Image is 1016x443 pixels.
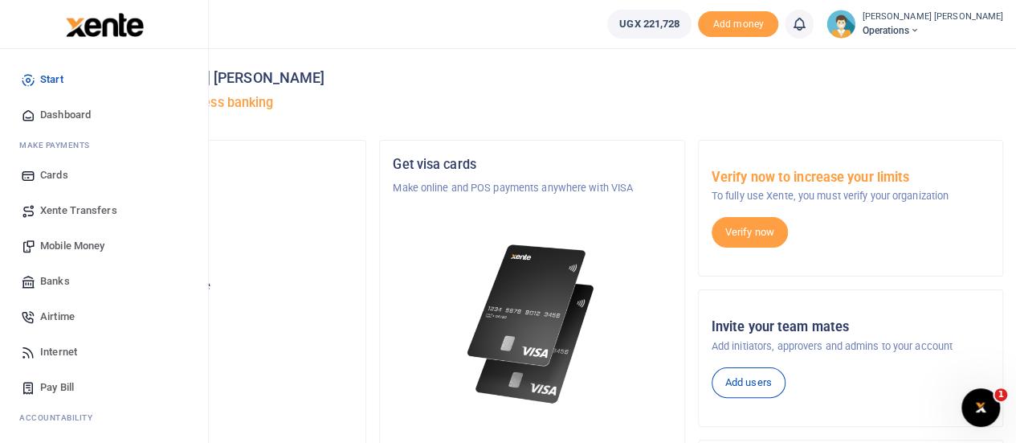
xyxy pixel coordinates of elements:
a: Cards [13,158,195,193]
span: Start [40,72,63,88]
span: Airtime [40,309,75,325]
p: Your current account balance [75,278,353,294]
a: logo-small logo-large logo-large [64,18,144,30]
span: Dashboard [40,107,91,123]
span: 1 [994,388,1007,401]
a: profile-user [PERSON_NAME] [PERSON_NAME] Operations [826,10,1003,39]
h4: Hello [PERSON_NAME] [PERSON_NAME] [61,69,1003,87]
h5: Invite your team mates [712,319,989,335]
img: logo-large [66,13,144,37]
p: HOSTALITE [75,180,353,196]
li: Toup your wallet [698,11,778,38]
a: Xente Transfers [13,193,195,228]
span: Mobile Money [40,238,104,254]
p: Add initiators, approvers and admins to your account [712,338,989,355]
a: Dashboard [13,97,195,133]
span: Banks [40,273,70,289]
a: Pay Bill [13,370,195,405]
a: Add money [698,17,778,29]
a: UGX 221,728 [607,10,692,39]
img: profile-user [826,10,855,39]
span: Internet [40,344,77,360]
p: To fully use Xente, you must verify your organization [712,188,989,204]
span: Operations [862,23,1003,38]
img: xente-_physical_cards.png [463,235,602,414]
h5: Verify now to increase your limits [712,170,989,186]
h5: Get visa cards [393,157,671,173]
a: Internet [13,334,195,370]
p: Operations [75,243,353,259]
span: ake Payments [27,139,90,151]
span: Xente Transfers [40,203,117,219]
span: Pay Bill [40,379,74,396]
h5: Welcome to better business banking [61,95,1003,111]
small: [PERSON_NAME] [PERSON_NAME] [862,10,1003,24]
li: Ac [13,405,195,430]
span: UGX 221,728 [619,16,679,32]
a: Verify now [712,217,788,248]
span: Add money [698,11,778,38]
a: Add users [712,367,785,398]
span: Cards [40,167,68,183]
span: countability [31,412,92,424]
h5: Account [75,219,353,235]
p: Make online and POS payments anywhere with VISA [393,180,671,196]
a: Airtime [13,299,195,334]
li: M [13,133,195,158]
h5: Organization [75,157,353,173]
a: Start [13,62,195,97]
h5: UGX 221,728 [75,298,353,314]
iframe: Intercom live chat [961,388,1000,427]
a: Banks [13,264,195,299]
a: Mobile Money [13,228,195,264]
li: Wallet ballance [601,10,698,39]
